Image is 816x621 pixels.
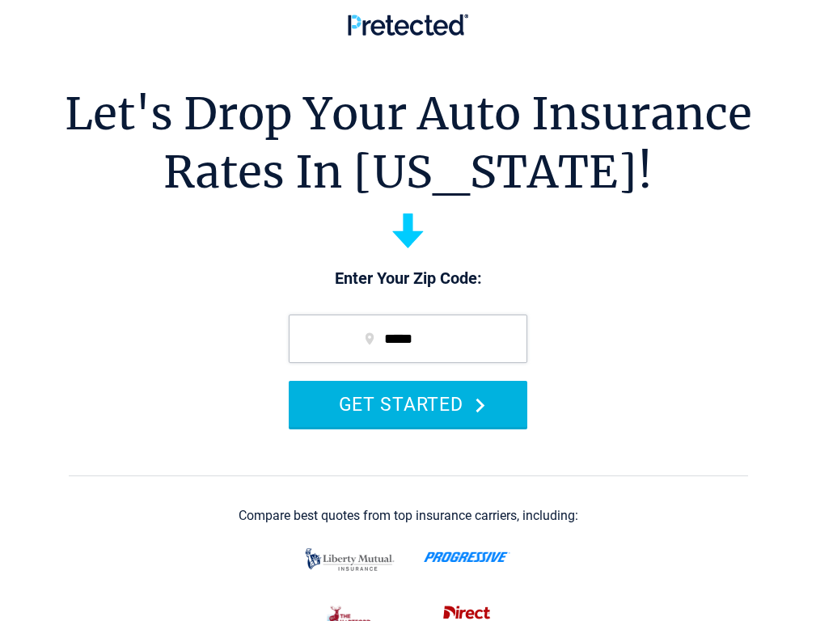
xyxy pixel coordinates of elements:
[289,315,527,363] input: zip code
[301,540,399,579] img: liberty
[424,551,510,563] img: progressive
[348,14,468,36] img: Pretected Logo
[239,509,578,523] div: Compare best quotes from top insurance carriers, including:
[65,85,752,201] h1: Let's Drop Your Auto Insurance Rates In [US_STATE]!
[289,381,527,427] button: GET STARTED
[273,268,543,290] p: Enter Your Zip Code:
